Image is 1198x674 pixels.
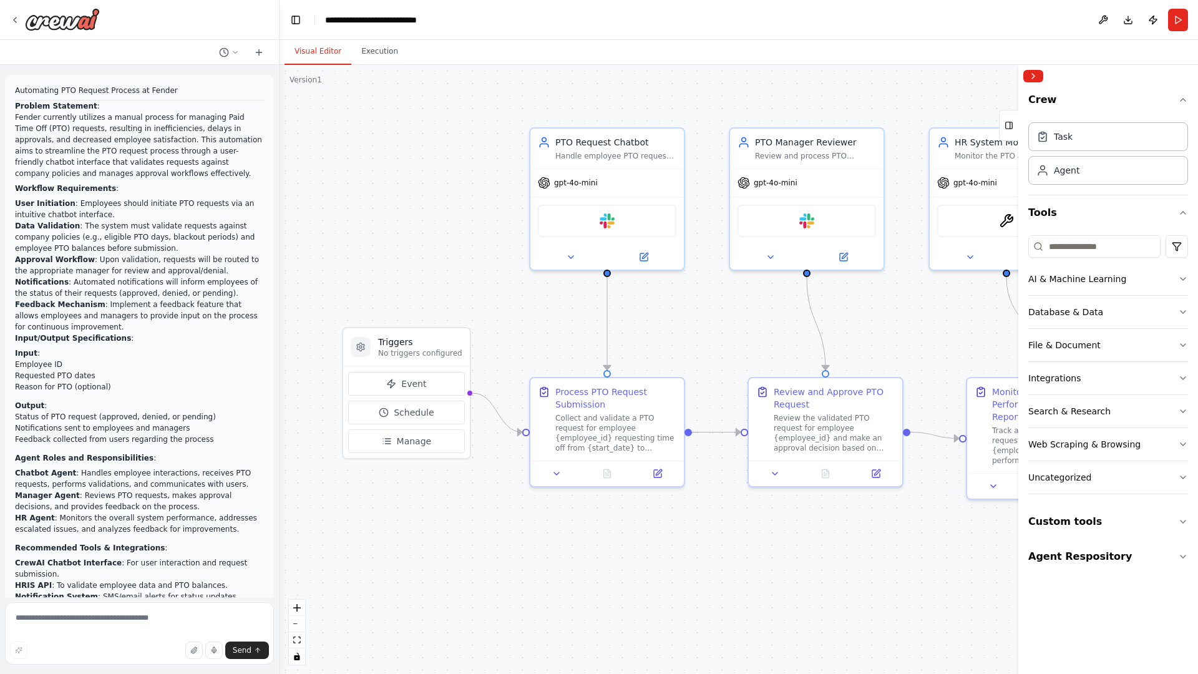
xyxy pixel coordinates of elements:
[287,11,304,29] button: Hide left sidebar
[799,466,852,481] button: No output available
[15,299,264,333] li: : Implement a feedback feature that allows employees and managers to provide input on the process...
[1028,471,1091,484] div: Uncategorized
[348,401,465,424] button: Schedule
[999,213,1014,228] img: Notion MCP Server
[15,102,97,110] strong: Problem Statement
[15,591,264,602] li: : SMS/email alerts for status updates.
[15,359,264,370] li: Employee ID
[601,277,613,370] g: Edge from 3775d220-5fa6-49af-ac35-ec257c72703f to 3b94a4c2-704b-48c6-9986-951bdbad55f9
[205,642,223,659] button: Click to speak your automation idea
[554,178,598,188] span: gpt-4o-mini
[15,199,75,208] strong: User Initiation
[1028,117,1188,195] div: Crew
[729,127,885,271] div: PTO Manager ReviewerReview and process PTO requests for {employee_id}, making approval decisions ...
[289,600,305,665] div: React Flow controls
[774,413,895,453] div: Review the validated PTO request for employee {employee_id} and make an approval decision based o...
[15,255,95,264] strong: Approval Workflow
[1028,461,1188,494] button: Uncategorized
[15,491,80,500] strong: Manager Agent
[808,250,879,265] button: Open in side panel
[581,466,634,481] button: No output available
[15,333,264,344] p: :
[378,336,462,348] h3: Triggers
[185,642,203,659] button: Upload files
[289,616,305,632] button: zoom out
[992,426,1113,466] div: Track and analyze the PTO request process for employee {employee_id}, measuring key performance i...
[285,39,351,65] button: Visual Editor
[1028,230,1188,504] div: Tools
[25,8,100,31] img: Logo
[1028,362,1188,394] button: Integrations
[15,334,131,343] strong: Input/Output Specifications
[955,136,1076,149] div: HR System Monitor
[992,386,1113,423] div: Monitor System Performance and Generate Reports
[755,136,876,149] div: PTO Manager Reviewer
[1000,277,1050,370] g: Edge from 645bcc7d-ba21-4e82-988a-e805c4ad68ed to f3094de6-7382-453f-a838-3e1309c9f193
[774,386,895,411] div: Review and Approve PTO Request
[1028,539,1188,574] button: Agent Respository
[15,348,264,393] li: :
[15,452,264,464] p: :
[15,222,80,230] strong: Data Validation
[555,151,676,161] div: Handle employee PTO requests by collecting request details, validating against company policies a...
[15,349,37,358] strong: Input
[289,648,305,665] button: toggle interactivity
[15,581,52,590] strong: HRIS API
[15,254,264,276] li: : Upon validation, requests will be routed to the appropriate manager for review and approval/den...
[1013,65,1023,674] button: Toggle Sidebar
[966,377,1122,500] div: Monitor System Performance and Generate ReportsTrack and analyze the PTO request process for empl...
[378,348,462,358] p: No triggers configured
[910,426,959,445] g: Edge from 1cf72553-f9e0-4e4b-a6ce-74ea3a4c56c0 to f3094de6-7382-453f-a838-3e1309c9f193
[928,127,1084,271] div: HR System MonitorMonitor the PTO automation system performance, track metrics like processing tim...
[10,642,27,659] button: Improve this prompt
[1028,372,1081,384] div: Integrations
[555,413,676,453] div: Collect and validate a PTO request for employee {employee_id} requesting time off from {start_dat...
[600,213,615,228] img: Slack
[1028,195,1188,230] button: Tools
[1028,273,1126,285] div: AI & Machine Learning
[15,422,264,434] li: Notifications sent to employees and managers
[1028,405,1111,418] div: Search & Research
[15,411,264,422] li: Status of PTO request (approved, denied, or pending)
[1028,87,1188,117] button: Crew
[799,213,814,228] img: Slack
[15,592,98,601] strong: Notification System
[529,127,685,271] div: PTO Request ChatbotHandle employee PTO requests by collecting request details, validating against...
[1028,438,1141,451] div: Web Scraping & Browsing
[214,45,244,60] button: Switch to previous chat
[15,184,116,193] strong: Workflow Requirements
[555,386,676,411] div: Process PTO Request Submission
[15,542,264,554] p: :
[1054,164,1079,177] div: Agent
[15,544,165,552] strong: Recommended Tools & Integrations
[636,466,679,481] button: Open in side panel
[325,14,467,26] nav: breadcrumb
[249,45,269,60] button: Start a new chat
[289,632,305,648] button: fit view
[755,151,876,161] div: Review and process PTO requests for {employee_id}, making approval decisions based on team covera...
[1054,130,1073,143] div: Task
[15,220,264,254] li: : The system must validate requests against company policies (e.g., eligible PTO days, blackout p...
[955,151,1076,161] div: Monitor the PTO automation system performance, track metrics like processing times and approval r...
[15,469,76,477] strong: Chatbot Agent
[289,600,305,616] button: zoom in
[15,278,69,286] strong: Notifications
[1023,70,1043,82] button: Collapse right sidebar
[1008,250,1078,265] button: Open in side panel
[15,512,264,535] li: : Monitors the overall system performance, addresses escalated issues, and analyzes feedback for ...
[1028,339,1101,351] div: File & Document
[1028,329,1188,361] button: File & Document
[15,467,264,490] li: : Handles employee interactions, receives PTO requests, performs validations, and communicates wi...
[15,300,105,309] strong: Feedback Mechanism
[473,387,522,439] g: Edge from triggers to 3b94a4c2-704b-48c6-9986-951bdbad55f9
[608,250,679,265] button: Open in side panel
[15,401,44,410] strong: Output
[15,370,264,381] li: Requested PTO dates
[801,277,832,370] g: Edge from f0c57261-e025-4010-bc3c-3cd89747e2a7 to 1cf72553-f9e0-4e4b-a6ce-74ea3a4c56c0
[15,381,264,393] li: Reason for PTO (optional)
[854,466,897,481] button: Open in side panel
[748,377,903,487] div: Review and Approve PTO RequestReview the validated PTO request for employee {employee_id} and mak...
[397,435,432,447] span: Manage
[233,645,251,655] span: Send
[692,426,741,439] g: Edge from 3b94a4c2-704b-48c6-9986-951bdbad55f9 to 1cf72553-f9e0-4e4b-a6ce-74ea3a4c56c0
